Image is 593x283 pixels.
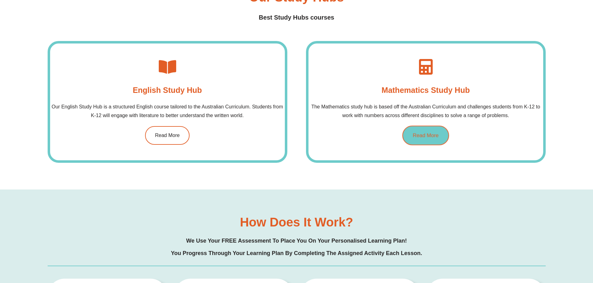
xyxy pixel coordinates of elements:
h2: How does it work? [240,216,353,228]
h4: Mathematics Study Hub [382,84,470,96]
span: Read More [155,133,180,138]
a: Read More [402,126,449,145]
h4: Best Study Hubs courses [48,13,546,22]
iframe: Chat Widget [489,213,593,283]
p: The Mathematics study hub is based off the Australian Curriculum and challenges students from K-1... [308,103,543,120]
h4: English Study Hub​ [133,84,202,96]
p: Our English Study Hub is a structured English course tailored to the Australian Curriculum. Stude... [50,103,285,120]
span: Read More [413,133,439,138]
h2: We use your FREE assessment to place you on your personalised learning plan! You progress through... [171,235,422,259]
a: Read More [145,126,190,145]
